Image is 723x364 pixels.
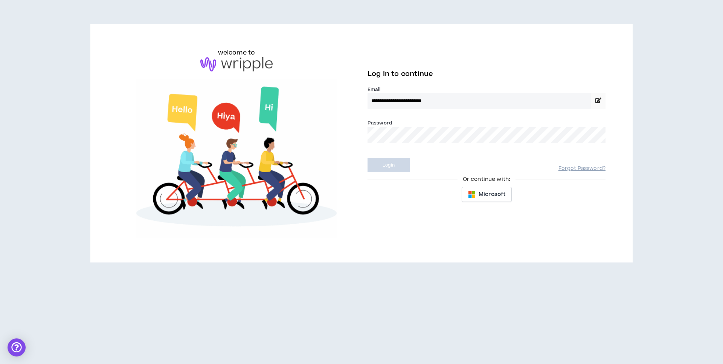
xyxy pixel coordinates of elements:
span: Log in to continue [368,69,433,79]
img: logo-brand.png [200,57,273,71]
label: Email [368,86,606,93]
label: Password [368,120,392,126]
div: Open Intercom Messenger [8,338,26,356]
img: Welcome to Wripple [117,79,355,238]
button: Microsoft [462,187,512,202]
span: Or continue with: [458,175,516,184]
a: Forgot Password? [558,165,606,172]
h6: welcome to [218,48,255,57]
span: Microsoft [479,190,505,199]
button: Login [368,158,410,172]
